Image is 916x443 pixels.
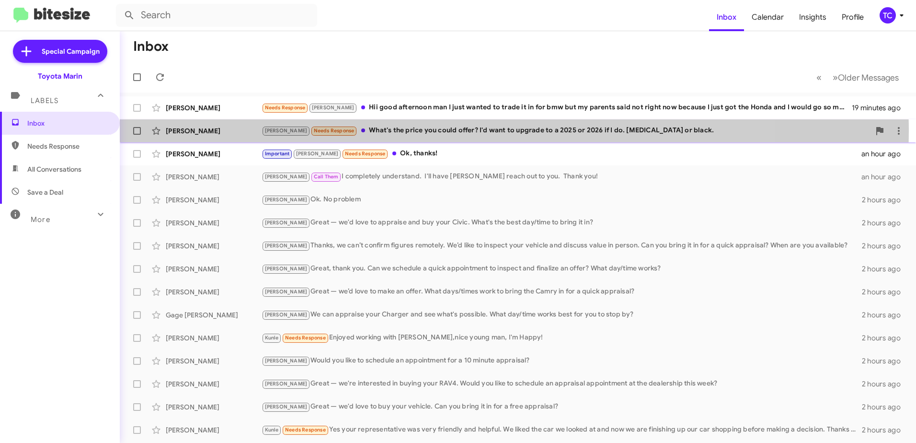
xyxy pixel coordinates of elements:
[262,424,862,435] div: Yes your representative was very friendly and helpful. We liked the car we looked at and now we a...
[166,218,262,228] div: [PERSON_NAME]
[862,333,908,343] div: 2 hours ago
[166,172,262,182] div: [PERSON_NAME]
[116,4,317,27] input: Search
[166,356,262,366] div: [PERSON_NAME]
[862,264,908,274] div: 2 hours ago
[862,195,908,205] div: 2 hours ago
[166,241,262,251] div: [PERSON_NAME]
[265,220,308,226] span: [PERSON_NAME]
[791,3,834,31] a: Insights
[31,96,58,105] span: Labels
[265,243,308,249] span: [PERSON_NAME]
[166,195,262,205] div: [PERSON_NAME]
[262,355,862,366] div: Would you like to schedule an appointment for a 10 minute appraisal?
[262,378,862,389] div: Great — we're interested in buying your RAV4. Would you like to schedule an appraisal appointment...
[27,187,63,197] span: Save a Deal
[709,3,744,31] a: Inbox
[262,171,861,182] div: I completely understand. I'll have [PERSON_NAME] reach out to you. Thank you!
[262,125,870,136] div: What's the price you could offer? I'd want to upgrade to a 2025 or 2026 if I do. [MEDICAL_DATA] o...
[833,71,838,83] span: »
[838,72,899,83] span: Older Messages
[314,174,339,180] span: Call Them
[265,128,308,134] span: [PERSON_NAME]
[861,149,908,159] div: an hour ago
[166,264,262,274] div: [PERSON_NAME]
[852,103,908,113] div: 19 minutes ago
[262,194,862,205] div: Ok. No problem
[312,105,355,111] span: [PERSON_NAME]
[265,427,279,433] span: Kunle
[166,149,262,159] div: [PERSON_NAME]
[265,404,308,410] span: [PERSON_NAME]
[262,309,862,320] div: We can appraise your Charger and see what's possible. What day/time works best for you to stop by?
[862,287,908,297] div: 2 hours ago
[166,402,262,412] div: [PERSON_NAME]
[827,68,905,87] button: Next
[27,118,109,128] span: Inbox
[13,40,107,63] a: Special Campaign
[811,68,827,87] button: Previous
[262,102,852,113] div: Hii good afternoon man I just wanted to trade it in for bmw but my parents said not right now bec...
[871,7,905,23] button: TC
[862,241,908,251] div: 2 hours ago
[862,310,908,320] div: 2 hours ago
[166,310,262,320] div: Gage [PERSON_NAME]
[262,263,862,274] div: Great, thank you. Can we schedule a quick appointment to inspect and finalize an offer? What day/...
[38,71,82,81] div: Toyota Marin
[862,218,908,228] div: 2 hours ago
[166,425,262,435] div: [PERSON_NAME]
[265,105,306,111] span: Needs Response
[285,335,326,341] span: Needs Response
[166,126,262,136] div: [PERSON_NAME]
[265,358,308,364] span: [PERSON_NAME]
[862,356,908,366] div: 2 hours ago
[27,164,81,174] span: All Conversations
[816,71,822,83] span: «
[166,333,262,343] div: [PERSON_NAME]
[861,172,908,182] div: an hour ago
[834,3,871,31] a: Profile
[265,151,290,157] span: Important
[862,402,908,412] div: 2 hours ago
[880,7,896,23] div: TC
[262,332,862,343] div: Enjoyed working with [PERSON_NAME],nice young man, I'm Happy!
[166,379,262,389] div: [PERSON_NAME]
[314,128,355,134] span: Needs Response
[265,312,308,318] span: [PERSON_NAME]
[262,240,862,251] div: Thanks, we can’t confirm figures remotely. We’d like to inspect your vehicle and discuss value in...
[42,47,100,56] span: Special Campaign
[265,335,279,341] span: Kunle
[166,287,262,297] div: [PERSON_NAME]
[744,3,791,31] a: Calendar
[345,151,386,157] span: Needs Response
[296,151,339,157] span: [PERSON_NAME]
[31,215,50,224] span: More
[265,266,308,272] span: [PERSON_NAME]
[265,289,308,295] span: [PERSON_NAME]
[862,425,908,435] div: 2 hours ago
[166,103,262,113] div: [PERSON_NAME]
[811,68,905,87] nav: Page navigation example
[265,381,308,387] span: [PERSON_NAME]
[862,379,908,389] div: 2 hours ago
[262,286,862,297] div: Great — we’d love to make an offer. What days/times work to bring the Camry in for a quick apprai...
[265,174,308,180] span: [PERSON_NAME]
[262,401,862,412] div: Great — we'd love to buy your vehicle. Can you bring it in for a free appraisal?
[262,217,862,228] div: Great — we'd love to appraise and buy your Civic. What's the best day/time to bring it in?
[262,148,861,159] div: Ok, thanks!
[265,197,308,203] span: [PERSON_NAME]
[27,141,109,151] span: Needs Response
[133,39,169,54] h1: Inbox
[285,427,326,433] span: Needs Response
